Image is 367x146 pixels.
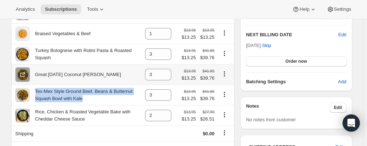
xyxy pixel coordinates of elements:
small: $27.90 [203,110,214,114]
img: product img [15,47,29,61]
button: Order now [246,56,346,66]
small: $13.95 [184,69,196,73]
h3: Notes [246,103,330,113]
span: Help [299,6,309,12]
div: Tex-Mex Style Ground Beef, Beans & Butternut Squash Bowl with Kale [30,88,141,102]
span: No notes from customer [246,117,296,122]
button: Help [288,4,321,14]
span: Order now [285,58,307,64]
small: $41.85 [203,89,214,94]
img: product img [15,109,30,122]
div: Rice, Chicken & Roasted Vegetable Bake with Cheddar Cheese Sauce [30,108,141,123]
small: $13.95 [184,89,196,94]
button: Skip [258,40,275,51]
button: Product actions [219,90,230,98]
button: Shipping actions [219,129,230,137]
span: $13.25 [182,95,196,102]
button: Analytics [11,4,39,14]
th: Shipping [11,126,143,141]
div: Open Intercom Messenger [343,114,360,132]
small: $13.95 [184,48,196,53]
small: $13.95 [203,28,214,32]
span: $39.76 [200,54,214,61]
span: $39.76 [200,95,214,102]
small: $41.85 [203,48,214,53]
div: Great [DATE] Coconut [PERSON_NAME] [30,71,121,78]
span: $13.25 [182,54,196,61]
span: Edit [334,105,342,110]
span: $13.25 [182,75,196,82]
span: Subscriptions [45,6,77,12]
div: Turkey Bolognese with Rotini Pasta & Roasted Squash [30,47,141,61]
span: Add [338,78,346,85]
small: $13.95 [184,110,196,114]
img: product img [15,27,30,41]
button: Edit [330,103,347,113]
button: Product actions [219,50,230,57]
button: Subscriptions [41,4,81,14]
span: Settings [334,6,351,12]
span: Analytics [16,6,35,12]
h2: NEXT BILLING DATE [246,31,338,38]
h6: Batching Settings [246,78,338,85]
img: product img [15,88,30,102]
span: [DATE] · [246,43,271,48]
span: $13.25 [182,116,196,123]
span: $13.25 [182,34,196,41]
button: Tools [83,4,110,14]
button: Product actions [219,70,230,78]
span: $0.00 [203,131,215,136]
span: $26.51 [200,116,214,123]
button: Product actions [219,111,230,119]
span: Tools [87,6,98,12]
div: Braised Vegetables & Beef [30,30,91,37]
small: $41.85 [203,69,214,73]
span: $39.76 [200,75,214,82]
small: $13.95 [184,28,196,32]
button: Add [334,76,350,88]
span: $13.25 [200,34,214,41]
button: Settings [322,4,356,14]
button: Product actions [219,29,230,37]
span: Skip [262,42,271,49]
img: product img [15,67,30,82]
button: Edit [338,31,346,38]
